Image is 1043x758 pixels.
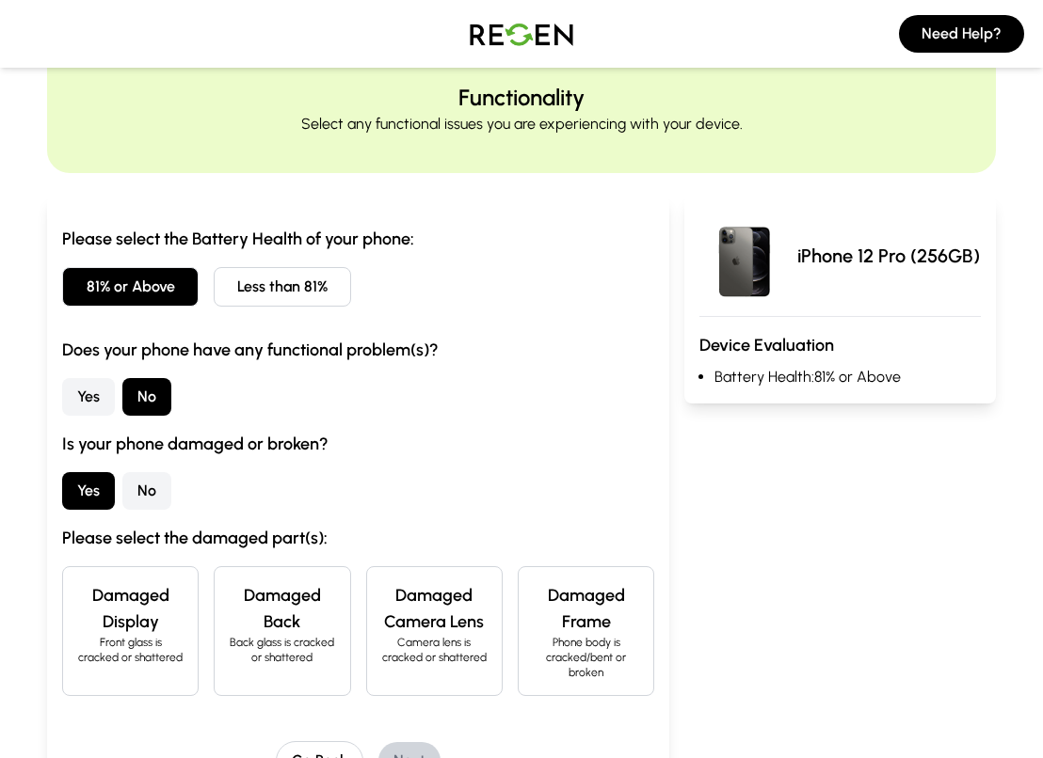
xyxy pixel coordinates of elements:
li: Battery Health: 81% or Above [714,366,981,388]
h4: Damaged Camera Lens [382,582,487,635]
button: Yes [62,472,115,510]
h3: Device Evaluation [699,332,981,358]
img: iPhone 12 Pro [699,211,790,301]
p: Back glass is cracked or shattered [230,635,334,665]
img: Logo [456,8,587,60]
p: Front glass is cracked or shattered [78,635,183,665]
h4: Damaged Back [230,582,334,635]
button: Yes [62,378,115,416]
p: Select any functional issues you are experiencing with your device. [301,113,743,135]
h3: Please select the damaged part(s): [62,525,654,551]
h3: Does your phone have any functional problem(s)? [62,337,654,363]
h3: Is your phone damaged or broken? [62,431,654,457]
button: Need Help? [899,15,1024,53]
button: No [122,378,171,416]
h2: Functionality [458,83,585,113]
p: iPhone 12 Pro (256GB) [797,243,980,269]
h4: Damaged Display [78,582,183,635]
button: Less than 81% [214,267,350,307]
button: No [122,472,171,510]
h3: Please select the Battery Health of your phone: [62,226,654,252]
button: 81% or Above [62,267,199,307]
p: Camera lens is cracked or shattered [382,635,487,665]
p: Phone body is cracked/bent or broken [534,635,638,680]
h4: Damaged Frame [534,582,638,635]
